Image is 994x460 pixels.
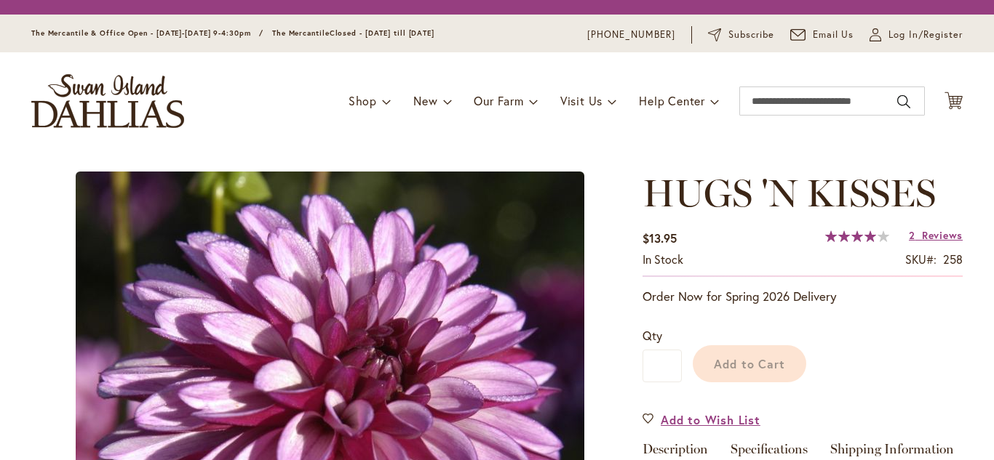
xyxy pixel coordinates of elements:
[349,93,377,108] span: Shop
[31,74,184,128] a: store logo
[790,28,854,42] a: Email Us
[31,28,330,38] span: The Mercantile & Office Open - [DATE]-[DATE] 9-4:30pm / The Mercantile
[870,28,963,42] a: Log In/Register
[643,411,760,428] a: Add to Wish List
[643,170,936,216] span: HUGS 'N KISSES
[905,251,937,267] strong: SKU
[643,328,662,343] span: Qty
[661,411,760,428] span: Add to Wish List
[909,228,915,242] span: 2
[413,93,437,108] span: New
[639,93,705,108] span: Help Center
[643,251,683,268] div: Availability
[474,93,523,108] span: Our Farm
[587,28,675,42] a: [PHONE_NUMBER]
[708,28,774,42] a: Subscribe
[922,228,963,242] span: Reviews
[560,93,603,108] span: Visit Us
[897,90,910,113] button: Search
[825,230,889,242] div: 80%
[643,288,963,305] p: Order Now for Spring 2026 Delivery
[943,251,963,268] div: 258
[643,230,677,246] span: $13.95
[888,28,963,42] span: Log In/Register
[813,28,854,42] span: Email Us
[330,28,434,38] span: Closed - [DATE] till [DATE]
[909,228,963,242] a: 2 Reviews
[728,28,774,42] span: Subscribe
[643,251,683,267] span: In stock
